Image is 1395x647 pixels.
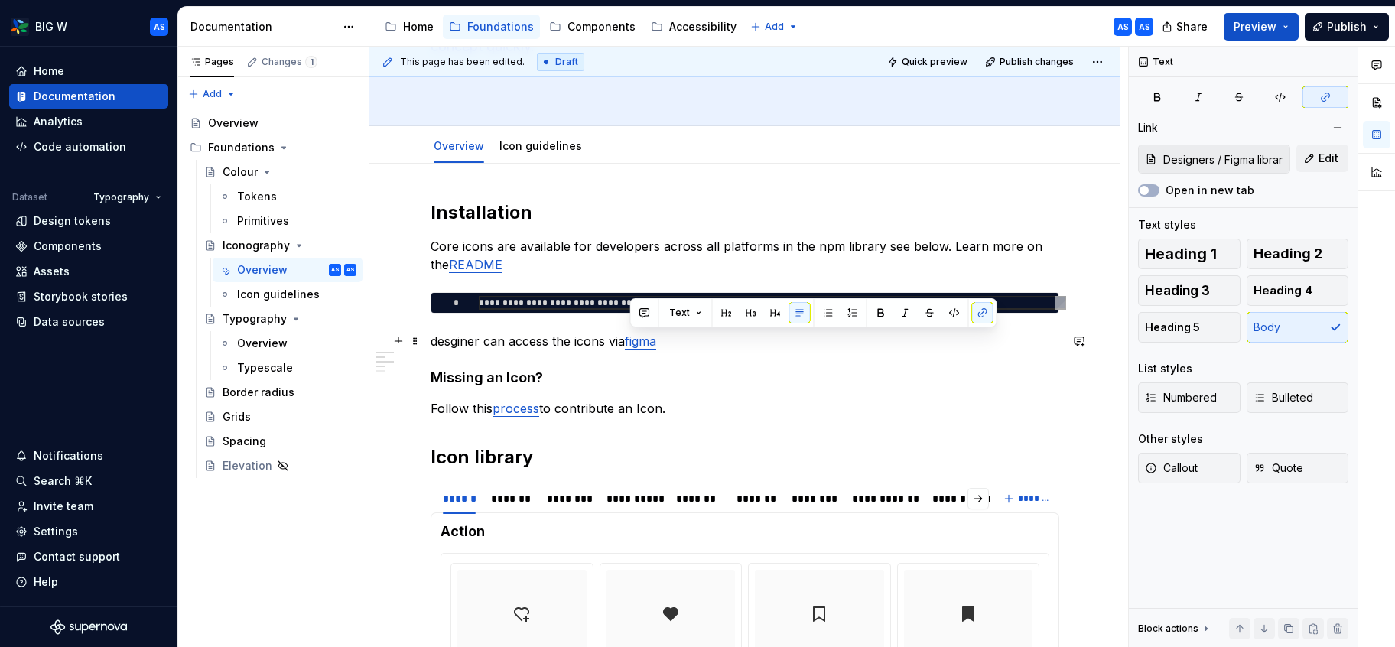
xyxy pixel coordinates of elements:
svg: Supernova Logo [50,619,127,635]
span: Numbered [1145,390,1217,405]
div: Components [34,239,102,254]
a: Documentation [9,84,168,109]
div: Storybook stories [34,289,128,304]
button: Help [9,570,168,594]
a: Spacing [198,429,363,454]
a: Overview [434,139,484,152]
div: Notifications [34,448,103,463]
h4: Missing an Icon? [431,369,1059,387]
span: Add [765,21,784,33]
div: Foundations [184,135,363,160]
a: process [493,401,539,416]
button: Search ⌘K [9,469,168,493]
button: Heading 5 [1138,312,1241,343]
a: README [449,257,502,272]
div: AS [331,262,340,278]
div: Pages [190,56,234,68]
span: Callout [1145,460,1198,476]
div: Assets [34,264,70,279]
button: Publish changes [980,51,1081,73]
div: Colour [223,164,258,180]
h4: Action [441,522,1049,541]
span: Quote [1254,460,1303,476]
a: Components [543,15,642,39]
img: 551ca721-6c59-42a7-accd-e26345b0b9d6.png [11,18,29,36]
div: Icon guidelines [237,287,320,302]
div: AS [154,21,165,33]
div: Invite team [34,499,93,514]
a: Accessibility [645,15,743,39]
div: Primitives [237,213,289,229]
a: Icon guidelines [499,139,582,152]
div: Home [403,19,434,34]
span: Preview [1234,19,1276,34]
div: Iconography [223,238,290,253]
button: Heading 3 [1138,275,1241,306]
button: Add [184,83,241,105]
div: Overview [428,129,490,161]
a: Overview [184,111,363,135]
div: Contact support [34,549,120,564]
a: Storybook stories [9,284,168,309]
div: Foundations [467,19,534,34]
div: Foundations [208,140,275,155]
button: Preview [1224,13,1299,41]
div: Dataset [12,191,47,203]
span: Bulleted [1254,390,1313,405]
div: Elevation [223,458,272,473]
div: Search ⌘K [34,473,92,489]
div: Overview [208,115,259,131]
span: Heading 2 [1254,246,1322,262]
span: Heading 3 [1145,283,1210,298]
a: Code automation [9,135,168,159]
strong: Installation [431,201,532,223]
div: AS [346,262,355,278]
a: Icon guidelines [213,282,363,307]
a: Iconography [198,233,363,258]
div: Block actions [1138,618,1212,639]
a: Border radius [198,380,363,405]
a: Primitives [213,209,363,233]
a: figma [625,333,656,349]
a: Data sources [9,310,168,334]
span: Heading 4 [1254,283,1312,298]
button: Quick preview [883,51,974,73]
a: Analytics [9,109,168,134]
a: Home [9,59,168,83]
button: Numbered [1138,382,1241,413]
div: Settings [34,524,78,539]
span: Quick preview [902,56,967,68]
div: Tokens [237,189,277,204]
div: Help [34,574,58,590]
span: 1 [305,56,317,68]
div: Text styles [1138,217,1196,232]
button: Add [746,16,803,37]
span: Heading 1 [1145,246,1217,262]
div: AS [1117,21,1129,33]
div: Page tree [184,111,363,478]
div: Components [567,19,636,34]
span: Heading 5 [1145,320,1200,335]
div: Changes [262,56,317,68]
button: Contact support [9,545,168,569]
a: Tokens [213,184,363,209]
button: Share [1154,13,1218,41]
button: BIG WAS [3,10,174,43]
div: Icon guidelines [493,129,588,161]
p: Follow this to contribute an Icon. [431,399,1059,418]
button: Typography [86,187,168,208]
p: desginer can access the icons via [431,332,1059,350]
span: Share [1176,19,1208,34]
a: Foundations [443,15,540,39]
div: Border radius [223,385,294,400]
div: Link [1138,120,1158,135]
button: Heading 4 [1247,275,1349,306]
span: Publish changes [1000,56,1074,68]
a: Components [9,234,168,258]
label: Open in new tab [1166,183,1254,198]
div: Overview [237,336,288,351]
div: Typography [223,311,287,327]
div: Typescale [237,360,293,376]
a: Typescale [213,356,363,380]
